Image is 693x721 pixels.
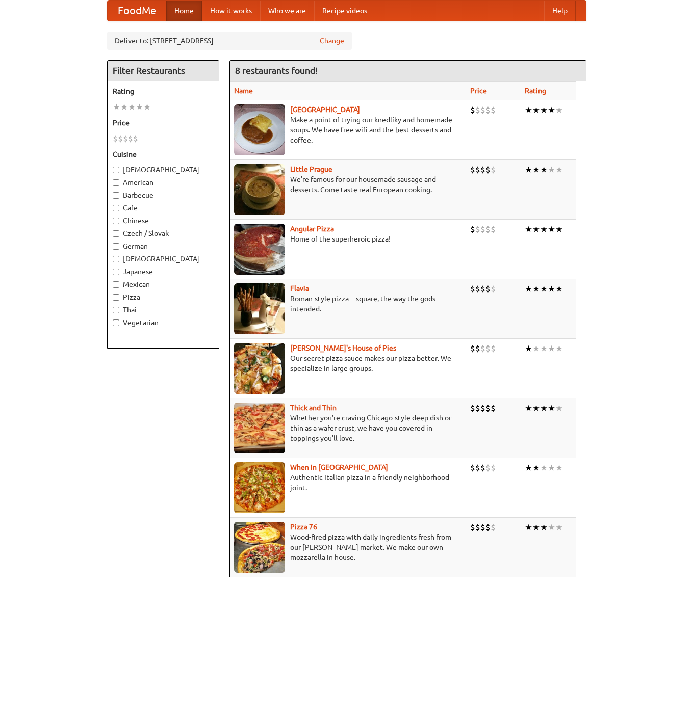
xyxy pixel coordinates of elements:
[234,353,463,373] p: Our secret pizza sauce makes our pizza better. We specialize in large groups.
[234,343,285,394] img: luigis.jpg
[485,224,491,235] li: $
[480,164,485,175] li: $
[480,343,485,354] li: $
[532,343,540,354] li: ★
[234,224,285,275] img: angular.jpg
[555,283,563,295] li: ★
[470,164,475,175] li: $
[475,343,480,354] li: $
[540,403,548,414] li: ★
[480,403,485,414] li: $
[235,66,318,75] ng-pluralize: 8 restaurants found!
[548,283,555,295] li: ★
[555,164,563,175] li: ★
[475,224,480,235] li: $
[540,104,548,116] li: ★
[475,403,480,414] li: $
[290,105,360,114] a: [GEOGRAPHIC_DATA]
[475,104,480,116] li: $
[485,104,491,116] li: $
[540,224,548,235] li: ★
[113,205,119,211] input: Cafe
[540,462,548,473] li: ★
[470,283,475,295] li: $
[532,522,540,533] li: ★
[113,256,119,262] input: [DEMOGRAPHIC_DATA]
[234,283,285,334] img: flavia.jpg
[532,104,540,116] li: ★
[548,522,555,533] li: ★
[470,104,475,116] li: $
[491,283,496,295] li: $
[532,164,540,175] li: ★
[555,224,563,235] li: ★
[113,307,119,313] input: Thai
[113,279,214,289] label: Mexican
[485,403,491,414] li: $
[470,343,475,354] li: $
[470,87,487,95] a: Price
[234,462,285,513] img: wheninrome.jpg
[475,462,480,473] li: $
[485,283,491,295] li: $
[113,241,214,251] label: German
[290,165,332,173] a: Little Prague
[260,1,314,21] a: Who we are
[525,164,532,175] li: ★
[108,61,219,81] h4: Filter Restaurants
[491,343,496,354] li: $
[290,523,317,531] a: Pizza 76
[480,283,485,295] li: $
[525,343,532,354] li: ★
[234,234,463,244] p: Home of the superheroic pizza!
[113,292,214,302] label: Pizza
[118,133,123,144] li: $
[113,319,119,326] input: Vegetarian
[540,522,548,533] li: ★
[290,344,396,352] a: [PERSON_NAME]'s House of Pies
[202,1,260,21] a: How it works
[525,522,532,533] li: ★
[234,115,463,145] p: Make a point of trying our knedlíky and homemade soups. We have free wifi and the best desserts a...
[314,1,375,21] a: Recipe videos
[113,216,214,226] label: Chinese
[290,404,337,412] a: Thick and Thin
[113,118,214,128] h5: Price
[525,462,532,473] li: ★
[555,522,563,533] li: ★
[113,149,214,159] h5: Cuisine
[290,284,309,292] b: Flavia
[525,87,546,95] a: Rating
[128,101,136,113] li: ★
[234,532,463,563] p: Wood-fired pizza with daily ingredients fresh from our [PERSON_NAME] market. We make our own mozz...
[555,104,563,116] li: ★
[113,269,119,275] input: Japanese
[143,101,151,113] li: ★
[234,522,285,573] img: pizza76.jpg
[113,230,119,237] input: Czech / Slovak
[475,164,480,175] li: $
[485,343,491,354] li: $
[532,462,540,473] li: ★
[166,1,202,21] a: Home
[113,254,214,264] label: [DEMOGRAPHIC_DATA]
[525,403,532,414] li: ★
[234,293,463,314] p: Roman-style pizza -- square, the way the gods intended.
[234,413,463,443] p: Whether you're craving Chicago-style deep dish or thin as a wafer crust, we have you covered in t...
[555,403,563,414] li: ★
[234,104,285,155] img: czechpoint.jpg
[113,179,119,186] input: American
[532,224,540,235] li: ★
[548,224,555,235] li: ★
[234,164,285,215] img: littleprague.jpg
[107,32,352,50] div: Deliver to: [STREET_ADDRESS]
[290,225,334,233] a: Angular Pizza
[113,281,119,288] input: Mexican
[480,224,485,235] li: $
[491,462,496,473] li: $
[470,403,475,414] li: $
[113,305,214,315] label: Thai
[123,133,128,144] li: $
